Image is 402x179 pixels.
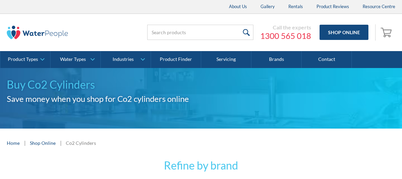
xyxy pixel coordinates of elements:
[381,27,394,38] img: shopping cart
[23,139,26,147] div: |
[7,157,395,174] h3: Refine by brand
[59,139,62,147] div: |
[51,51,100,68] a: Water Types
[66,139,96,147] div: Co2 Cylinders
[251,51,302,68] a: Brands
[320,25,368,40] a: Shop Online
[7,139,20,147] a: Home
[151,51,201,68] a: Product Finder
[101,51,151,68] a: Industries
[7,93,395,105] h2: Save money when you shop for Co2 cylinders online
[201,51,251,68] a: Servicing
[260,31,311,41] a: 1300 565 018
[113,57,134,62] div: Industries
[302,51,352,68] a: Contact
[0,51,50,68] a: Product Types
[7,26,68,39] img: The Water People
[147,25,253,40] input: Search products
[379,24,395,41] a: Open cart
[260,24,311,31] div: Call the experts
[7,76,395,93] h1: Buy Co2 Cylinders
[8,57,38,62] div: Product Types
[30,139,56,147] a: Shop Online
[60,57,86,62] div: Water Types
